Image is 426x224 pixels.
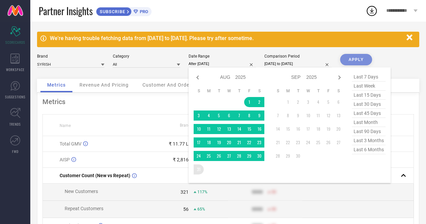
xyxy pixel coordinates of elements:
td: Sat Sep 27 2025 [333,137,343,148]
th: Saturday [254,88,264,94]
td: Fri Sep 12 2025 [323,110,333,121]
span: Repeat Customers [65,206,103,211]
div: Next month [335,73,343,82]
td: Fri Sep 05 2025 [323,97,333,107]
span: SCORECARDS [5,40,25,45]
div: 321 [181,189,189,195]
span: last 3 months [352,136,386,145]
span: FWD [12,149,19,154]
td: Sun Sep 14 2025 [273,124,283,134]
th: Monday [204,88,214,94]
td: Wed Aug 20 2025 [224,137,234,148]
a: SUBSCRIBEPRO [96,5,152,16]
td: Thu Aug 07 2025 [234,110,244,121]
td: Sun Sep 07 2025 [273,110,283,121]
td: Mon Aug 04 2025 [204,110,214,121]
td: Tue Aug 19 2025 [214,137,224,148]
td: Fri Aug 22 2025 [244,137,254,148]
span: last 45 days [352,109,386,118]
td: Thu Aug 21 2025 [234,137,244,148]
span: last 7 days [352,72,386,82]
span: last 15 days [352,91,386,100]
td: Wed Sep 03 2025 [303,97,313,107]
span: WORKSPACE [6,67,25,72]
div: Comparison Period [264,54,332,59]
td: Sun Aug 03 2025 [194,110,204,121]
th: Monday [283,88,293,94]
th: Thursday [234,88,244,94]
td: Mon Sep 01 2025 [283,97,293,107]
input: Select date range [189,60,256,67]
span: SUGGESTIONS [5,94,26,99]
span: Brand Value [180,123,202,128]
td: Tue Sep 02 2025 [293,97,303,107]
td: Sat Aug 16 2025 [254,124,264,134]
th: Tuesday [214,88,224,94]
td: Sun Sep 21 2025 [273,137,283,148]
span: Total GMV [60,141,81,147]
span: Metrics [47,82,66,88]
td: Thu Sep 04 2025 [313,97,323,107]
div: Open download list [366,5,378,17]
div: 56 [183,206,189,212]
th: Sunday [273,88,283,94]
td: Wed Sep 10 2025 [303,110,313,121]
td: Sun Aug 10 2025 [194,124,204,134]
td: Fri Aug 29 2025 [244,151,254,161]
td: Mon Sep 22 2025 [283,137,293,148]
input: Select comparison period [264,60,332,67]
span: 50 [271,207,276,212]
td: Wed Sep 17 2025 [303,124,313,134]
td: Mon Sep 15 2025 [283,124,293,134]
div: Category [113,54,180,59]
td: Thu Sep 11 2025 [313,110,323,121]
span: Customer Count (New vs Repeat) [60,173,130,178]
td: Tue Sep 16 2025 [293,124,303,134]
th: Friday [323,88,333,94]
td: Fri Sep 19 2025 [323,124,333,134]
td: Thu Sep 25 2025 [313,137,323,148]
td: Sat Aug 23 2025 [254,137,264,148]
td: Sat Sep 06 2025 [333,97,343,107]
td: Sat Aug 02 2025 [254,97,264,107]
span: AISP [60,157,70,162]
div: Previous month [194,73,202,82]
td: Sat Aug 30 2025 [254,151,264,161]
td: Mon Aug 25 2025 [204,151,214,161]
span: 65% [197,207,205,212]
td: Mon Sep 08 2025 [283,110,293,121]
td: Sun Sep 28 2025 [273,151,283,161]
span: last 6 months [352,145,386,154]
span: last 30 days [352,100,386,109]
div: ₹ 11.77 L [169,141,189,147]
span: PRO [138,9,148,14]
td: Wed Sep 24 2025 [303,137,313,148]
span: Customer And Orders [142,82,194,88]
td: Wed Aug 27 2025 [224,151,234,161]
div: Brand [37,54,104,59]
td: Sat Sep 20 2025 [333,124,343,134]
div: Metrics [42,98,414,106]
th: Sunday [194,88,204,94]
div: ₹ 2,816 [173,157,189,162]
span: New Customers [65,189,98,194]
div: Date Range [189,54,256,59]
td: Sat Aug 09 2025 [254,110,264,121]
td: Thu Sep 18 2025 [313,124,323,134]
td: Fri Sep 26 2025 [323,137,333,148]
td: Tue Aug 05 2025 [214,110,224,121]
td: Sun Aug 17 2025 [194,137,204,148]
td: Tue Sep 09 2025 [293,110,303,121]
td: Mon Sep 29 2025 [283,151,293,161]
th: Thursday [313,88,323,94]
span: Partner Insights [39,4,93,18]
th: Saturday [333,88,343,94]
td: Mon Aug 18 2025 [204,137,214,148]
td: Thu Aug 28 2025 [234,151,244,161]
th: Tuesday [293,88,303,94]
td: Fri Aug 01 2025 [244,97,254,107]
td: Tue Aug 12 2025 [214,124,224,134]
td: Sat Sep 13 2025 [333,110,343,121]
span: last month [352,118,386,127]
div: 9999 [252,206,263,212]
